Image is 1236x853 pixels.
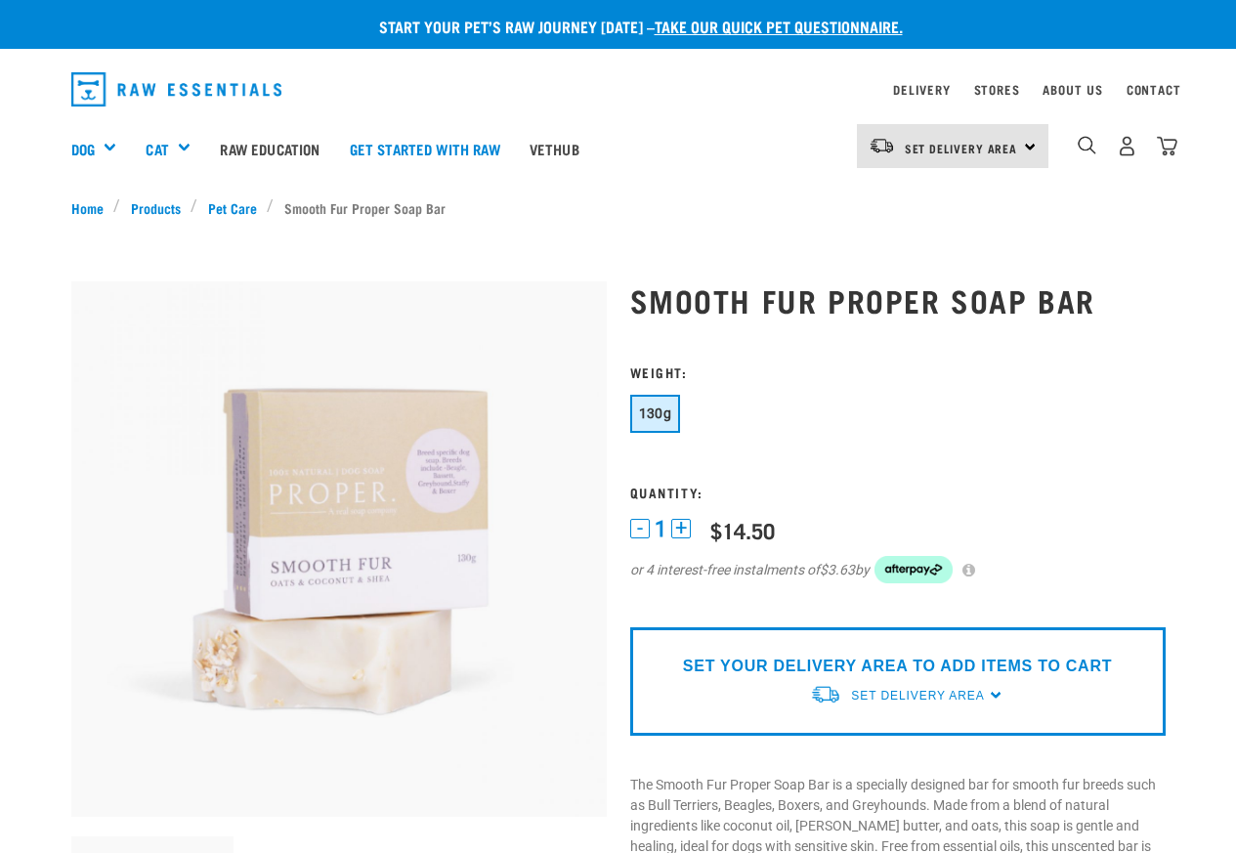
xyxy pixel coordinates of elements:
a: Home [71,197,114,218]
h3: Weight: [630,364,1166,379]
a: Products [120,197,191,218]
span: 1 [655,519,666,539]
img: Afterpay [874,556,953,583]
span: Set Delivery Area [905,145,1018,151]
img: van-moving.png [810,684,841,704]
p: SET YOUR DELIVERY AREA TO ADD ITEMS TO CART [683,655,1112,678]
a: Stores [974,86,1020,93]
button: 130g [630,395,681,433]
div: $14.50 [710,518,775,542]
img: home-icon@2x.png [1157,136,1177,156]
span: Set Delivery Area [851,689,984,703]
img: van-moving.png [869,137,895,154]
a: Cat [146,138,168,160]
a: Get started with Raw [335,109,515,188]
a: take our quick pet questionnaire. [655,21,903,30]
nav: breadcrumbs [71,197,1166,218]
span: 130g [639,405,672,421]
h3: Quantity: [630,485,1166,499]
img: Raw Essentials Logo [71,72,282,107]
img: home-icon-1@2x.png [1078,136,1096,154]
img: Smooth fur soap [71,281,607,817]
a: Vethub [515,109,594,188]
span: $3.63 [820,560,855,580]
a: Delivery [893,86,950,93]
div: or 4 interest-free instalments of by [630,556,1166,583]
img: user.png [1117,136,1137,156]
a: Raw Education [205,109,334,188]
button: + [671,519,691,538]
a: Contact [1127,86,1181,93]
nav: dropdown navigation [56,64,1181,114]
button: - [630,519,650,538]
h1: Smooth Fur Proper Soap Bar [630,282,1166,318]
a: About Us [1043,86,1102,93]
a: Pet Care [197,197,267,218]
a: Dog [71,138,95,160]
